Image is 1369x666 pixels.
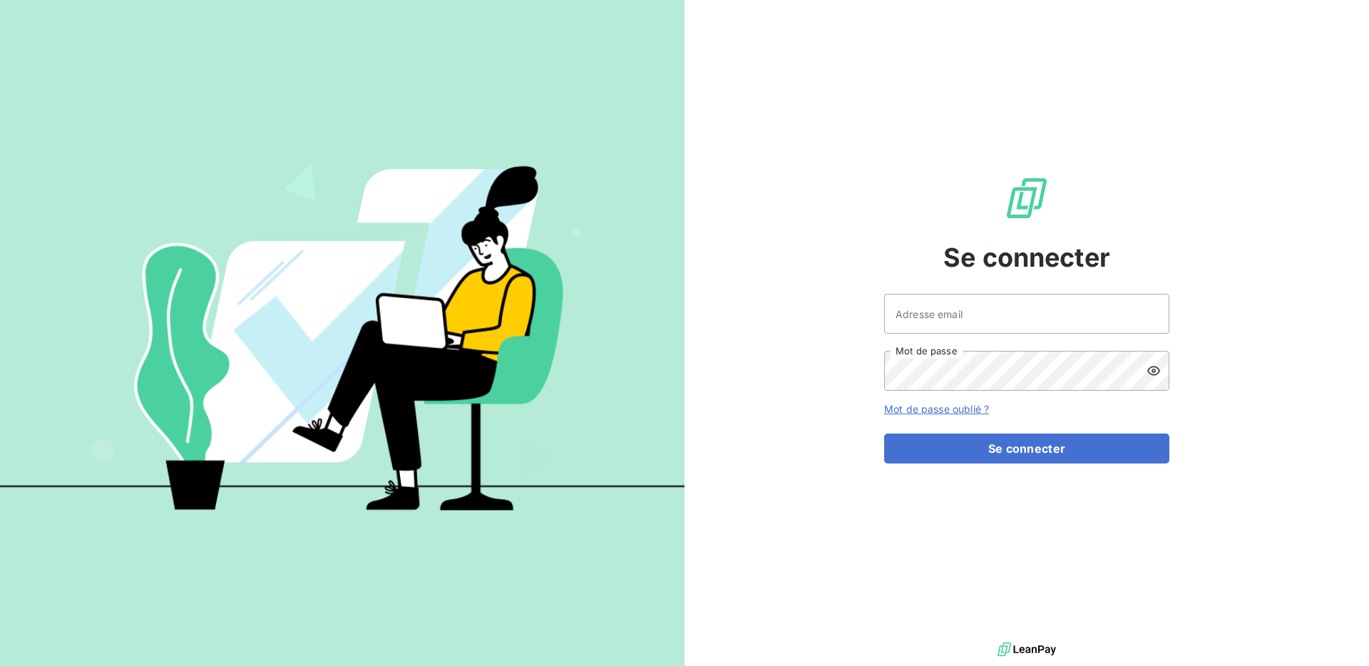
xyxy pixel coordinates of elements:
[943,238,1110,277] span: Se connecter
[998,639,1056,660] img: logo
[884,434,1169,463] button: Se connecter
[1004,175,1050,221] img: Logo LeanPay
[884,294,1169,334] input: placeholder
[884,403,989,415] a: Mot de passe oublié ?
